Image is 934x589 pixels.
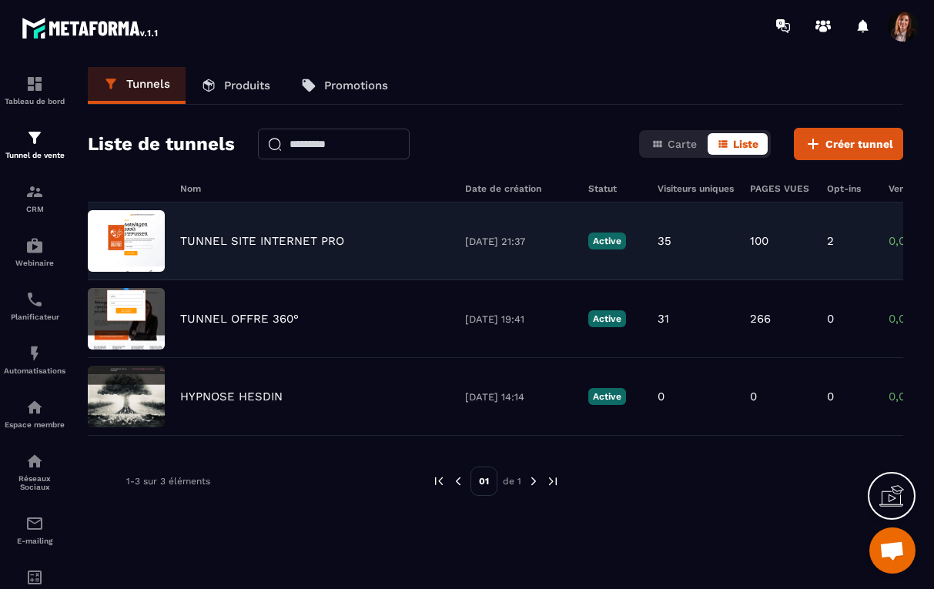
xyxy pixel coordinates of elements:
img: automations [25,236,44,255]
a: Promotions [286,67,403,104]
img: accountant [25,568,44,587]
p: HYPNOSE HESDIN [180,390,283,403]
img: next [546,474,560,488]
a: formationformationTableau de bord [4,63,65,117]
a: Produits [186,67,286,104]
p: 01 [470,467,497,496]
img: logo [22,14,160,42]
p: 100 [750,234,768,248]
h6: Nom [180,183,450,194]
p: Active [588,310,626,327]
p: Tableau de bord [4,97,65,105]
span: Carte [668,138,697,150]
p: 2 [827,234,834,248]
p: 266 [750,312,771,326]
p: Tunnels [126,77,170,91]
p: 35 [658,234,671,248]
p: Produits [224,79,270,92]
img: automations [25,398,44,417]
a: formationformationTunnel de vente [4,117,65,171]
a: automationsautomationsAutomatisations [4,333,65,387]
p: Tunnel de vente [4,151,65,159]
p: Espace membre [4,420,65,429]
span: Créer tunnel [825,136,893,152]
a: Tunnels [88,67,186,104]
p: 0 [750,390,757,403]
a: Ouvrir le chat [869,527,916,574]
p: 0 [658,390,665,403]
p: E-mailing [4,537,65,545]
p: [DATE] 21:37 [465,236,573,247]
span: Liste [733,138,758,150]
p: 0 [827,312,834,326]
p: 0 [827,390,834,403]
h6: Opt-ins [827,183,873,194]
p: TUNNEL OFFRE 360° [180,312,299,326]
p: 1-3 sur 3 éléments [126,476,210,487]
p: Planificateur [4,313,65,321]
p: 31 [658,312,669,326]
a: automationsautomationsEspace membre [4,387,65,440]
h6: Statut [588,183,642,194]
a: emailemailE-mailing [4,503,65,557]
img: next [527,474,541,488]
p: CRM [4,205,65,213]
a: schedulerschedulerPlanificateur [4,279,65,333]
img: scheduler [25,290,44,309]
p: [DATE] 14:14 [465,391,573,403]
img: formation [25,129,44,147]
img: image [88,210,165,272]
img: social-network [25,452,44,470]
p: [DATE] 19:41 [465,313,573,325]
img: prev [451,474,465,488]
p: Promotions [324,79,388,92]
button: Créer tunnel [794,128,903,160]
h2: Liste de tunnels [88,129,235,159]
p: Réseaux Sociaux [4,474,65,491]
button: Carte [642,133,706,155]
p: Webinaire [4,259,65,267]
img: formation [25,75,44,93]
p: de 1 [503,475,521,487]
img: prev [432,474,446,488]
img: image [88,288,165,350]
img: image [88,366,165,427]
p: TUNNEL SITE INTERNET PRO [180,234,344,248]
a: social-networksocial-networkRéseaux Sociaux [4,440,65,503]
p: Active [588,233,626,249]
a: automationsautomationsWebinaire [4,225,65,279]
p: Automatisations [4,366,65,375]
img: formation [25,182,44,201]
img: automations [25,344,44,363]
p: Active [588,388,626,405]
img: email [25,514,44,533]
h6: Date de création [465,183,573,194]
a: formationformationCRM [4,171,65,225]
h6: PAGES VUES [750,183,812,194]
button: Liste [708,133,768,155]
h6: Visiteurs uniques [658,183,735,194]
